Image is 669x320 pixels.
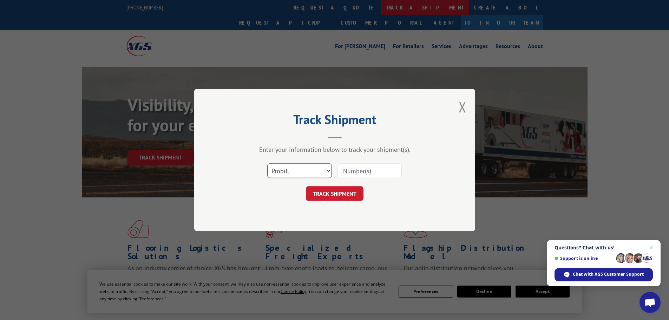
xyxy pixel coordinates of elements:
[229,115,440,128] h2: Track Shipment
[647,243,655,252] span: Close chat
[337,163,402,178] input: Number(s)
[555,268,653,281] div: Chat with XGS Customer Support
[555,245,653,250] span: Questions? Chat with us!
[573,271,644,277] span: Chat with XGS Customer Support
[459,98,466,116] button: Close modal
[229,145,440,154] div: Enter your information below to track your shipment(s).
[555,256,614,261] span: Support is online
[306,186,363,201] button: TRACK SHIPMENT
[640,292,661,313] div: Open chat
